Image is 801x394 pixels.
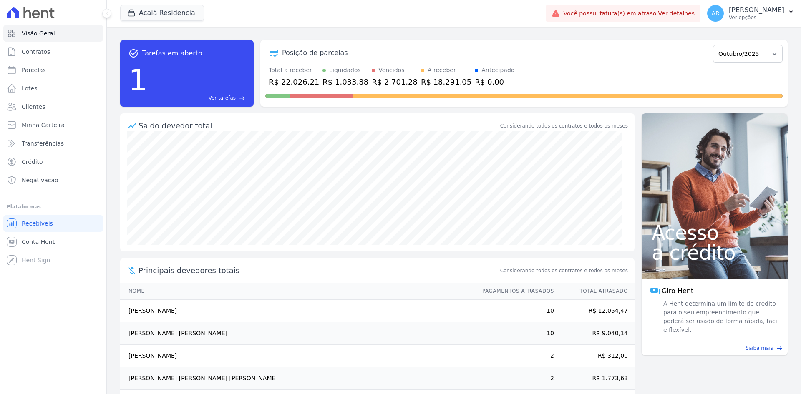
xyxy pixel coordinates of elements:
span: Visão Geral [22,29,55,38]
td: 2 [474,367,554,390]
div: R$ 2.701,28 [372,76,418,88]
div: R$ 0,00 [475,76,514,88]
span: task_alt [128,48,139,58]
span: Contratos [22,48,50,56]
a: Lotes [3,80,103,97]
span: east [776,345,783,351]
a: Visão Geral [3,25,103,42]
button: AR [PERSON_NAME] Ver opções [700,2,801,25]
span: AR [711,10,719,16]
a: Parcelas [3,62,103,78]
th: Pagamentos Atrasados [474,283,554,300]
span: Crédito [22,158,43,166]
span: Parcelas [22,66,46,74]
span: Tarefas em aberto [142,48,202,58]
button: Acaiá Residencial [120,5,204,21]
span: Recebíveis [22,219,53,228]
a: Contratos [3,43,103,60]
p: [PERSON_NAME] [729,6,784,14]
a: Crédito [3,153,103,170]
span: Clientes [22,103,45,111]
th: Nome [120,283,474,300]
span: Lotes [22,84,38,93]
a: Minha Carteira [3,117,103,133]
div: Considerando todos os contratos e todos os meses [500,122,628,130]
th: Total Atrasado [554,283,635,300]
div: R$ 1.033,88 [322,76,368,88]
div: Liquidados [329,66,361,75]
a: Clientes [3,98,103,115]
td: R$ 312,00 [554,345,635,367]
div: Saldo devedor total [139,120,499,131]
p: Ver opções [729,14,784,21]
a: Ver tarefas east [151,94,245,102]
div: Posição de parcelas [282,48,348,58]
a: Ver detalhes [658,10,695,17]
div: R$ 18.291,05 [421,76,471,88]
span: Considerando todos os contratos e todos os meses [500,267,628,274]
td: R$ 12.054,47 [554,300,635,322]
a: Negativação [3,172,103,188]
div: 1 [128,58,148,102]
div: Antecipado [481,66,514,75]
div: Vencidos [378,66,404,75]
a: Conta Hent [3,233,103,250]
span: Você possui fatura(s) em atraso. [563,9,695,18]
div: R$ 22.026,21 [269,76,319,88]
td: [PERSON_NAME] [PERSON_NAME] [PERSON_NAME] [120,367,474,390]
span: east [239,95,245,101]
div: Total a receber [269,66,319,75]
span: Negativação [22,176,58,184]
span: Giro Hent [662,286,693,296]
a: Recebíveis [3,215,103,232]
td: [PERSON_NAME] [PERSON_NAME] [120,322,474,345]
span: Saiba mais [746,344,773,352]
td: 10 [474,322,554,345]
a: Transferências [3,135,103,152]
td: [PERSON_NAME] [120,345,474,367]
td: R$ 9.040,14 [554,322,635,345]
td: R$ 1.773,63 [554,367,635,390]
span: a crédito [652,243,778,263]
span: Conta Hent [22,238,55,246]
span: Ver tarefas [209,94,236,102]
span: Minha Carteira [22,121,65,129]
a: Saiba mais east [647,344,783,352]
span: Principais devedores totais [139,265,499,276]
div: Plataformas [7,202,100,212]
td: 2 [474,345,554,367]
span: A Hent determina um limite de crédito para o seu empreendimento que poderá ser usado de forma ráp... [662,299,779,334]
td: 10 [474,300,554,322]
td: [PERSON_NAME] [120,300,474,322]
span: Transferências [22,139,64,148]
div: A receber [428,66,456,75]
span: Acesso [652,223,778,243]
